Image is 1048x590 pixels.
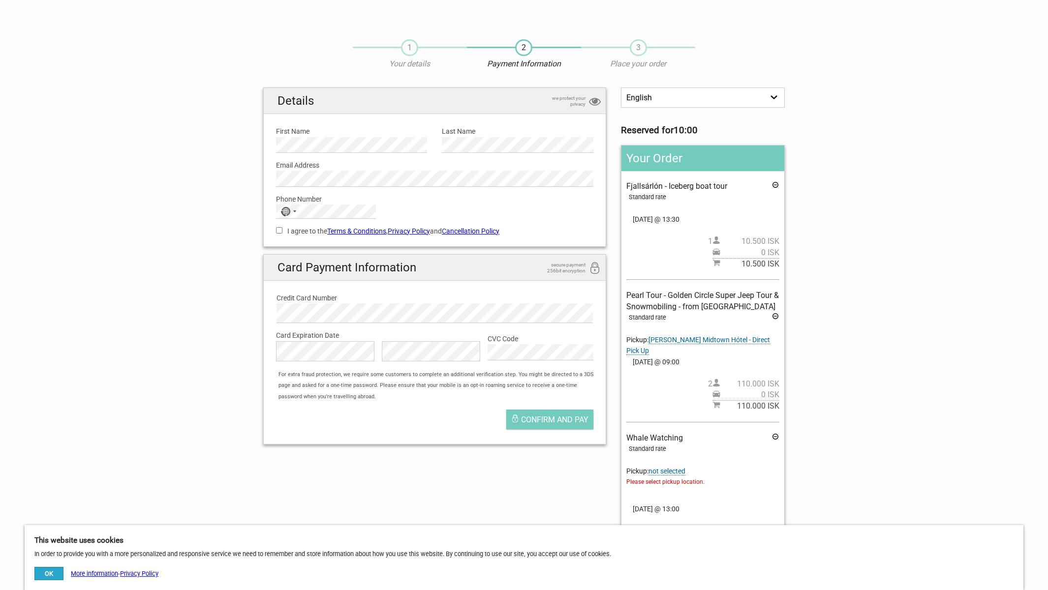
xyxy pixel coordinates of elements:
[327,227,386,235] a: Terms & Conditions
[629,192,779,203] div: Standard rate
[712,389,779,400] span: Pickup price
[626,503,779,514] span: [DATE] @ 13:00
[536,95,586,107] span: we protect your privacy
[353,59,467,69] p: Your details
[712,400,779,412] span: Subtotal
[626,433,683,442] span: Whale Watching
[712,258,779,269] span: Subtotal
[589,262,601,275] i: 256bit encryption
[467,59,581,69] p: Payment Information
[626,181,727,191] span: Fjallsárlón - Iceberg boat tour
[276,226,593,236] label: I agree to the , and
[720,236,779,247] span: 10.500 ISK
[401,39,418,56] span: 1
[276,194,593,205] label: Phone Number
[34,567,158,580] div: -
[712,247,779,258] span: Pickup price
[626,336,770,355] span: Change pickup place
[488,333,593,344] label: CVC Code
[388,227,430,235] a: Privacy Policy
[629,312,779,323] div: Standard rate
[621,125,785,136] h3: Reserved for
[626,476,779,487] span: Please select pickup location.
[276,330,593,341] label: Card Expiration Date
[71,570,118,577] a: More information
[536,262,586,274] span: secure payment 256bit encryption
[276,126,427,137] label: First Name
[34,567,63,580] button: OK
[276,160,593,171] label: Email Address
[621,146,784,171] h2: Your Order
[648,467,685,475] span: Change pickup place
[25,525,1023,590] div: In order to provide you with a more personalized and responsive service we need to remember and s...
[277,205,301,218] button: Selected country
[442,126,593,137] label: Last Name
[720,379,779,389] span: 110.000 ISK
[630,39,647,56] span: 3
[626,356,779,367] span: [DATE] @ 09:00
[626,467,779,488] span: Pickup:
[720,247,779,258] span: 0 ISK
[720,389,779,400] span: 0 ISK
[442,227,499,235] a: Cancellation Policy
[629,443,779,454] div: Standard rate
[589,95,601,109] i: privacy protection
[521,415,588,424] span: Confirm and pay
[708,236,779,247] span: 1 person(s)
[506,410,593,429] button: Confirm and pay
[277,293,593,303] label: Credit Card Number
[626,291,779,311] span: Pearl Tour - Golden Circle Super Jeep Tour & Snowmobiling - from [GEOGRAPHIC_DATA]
[581,59,695,69] p: Place your order
[708,379,779,389] span: 2 person(s)
[720,259,779,269] span: 10.500 ISK
[626,214,779,225] span: [DATE] @ 13:30
[264,88,606,114] h2: Details
[626,336,770,355] span: Pickup:
[34,535,1014,546] h5: This website uses cookies
[674,125,698,136] strong: 10:00
[515,39,532,56] span: 2
[264,255,606,281] h2: Card Payment Information
[120,570,158,577] a: Privacy Policy
[274,369,606,402] div: For extra fraud protection, we require some customers to complete an additional verification step...
[720,401,779,412] span: 110.000 ISK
